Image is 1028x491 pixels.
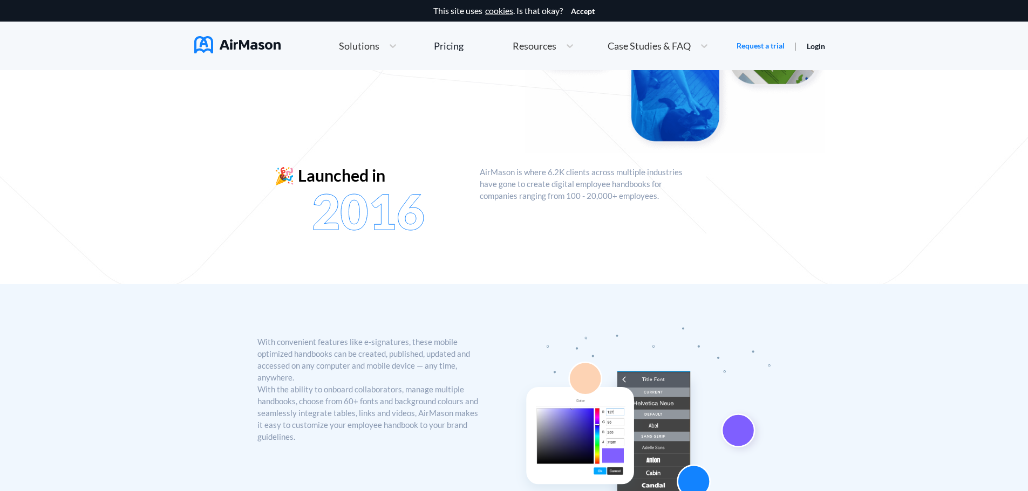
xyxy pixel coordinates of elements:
span: Solutions [339,41,379,51]
div: 🎉 Launched in [274,166,463,185]
p: AirMason is where 6.2K clients across multiple industries have gone to create digital employee ha... [480,166,685,258]
span: | [794,40,797,51]
a: Login [807,42,825,51]
a: cookies [485,6,513,16]
span: Resources [513,41,556,51]
img: 2016 [313,193,424,231]
p: With convenient features like e-signatures, these mobile optimized handbooks can be created, publ... [257,336,480,442]
a: Request a trial [737,40,785,51]
img: AirMason Logo [194,36,281,53]
button: Accept cookies [571,7,595,16]
div: Pricing [434,41,464,51]
span: Case Studies & FAQ [608,41,691,51]
a: Pricing [434,36,464,56]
